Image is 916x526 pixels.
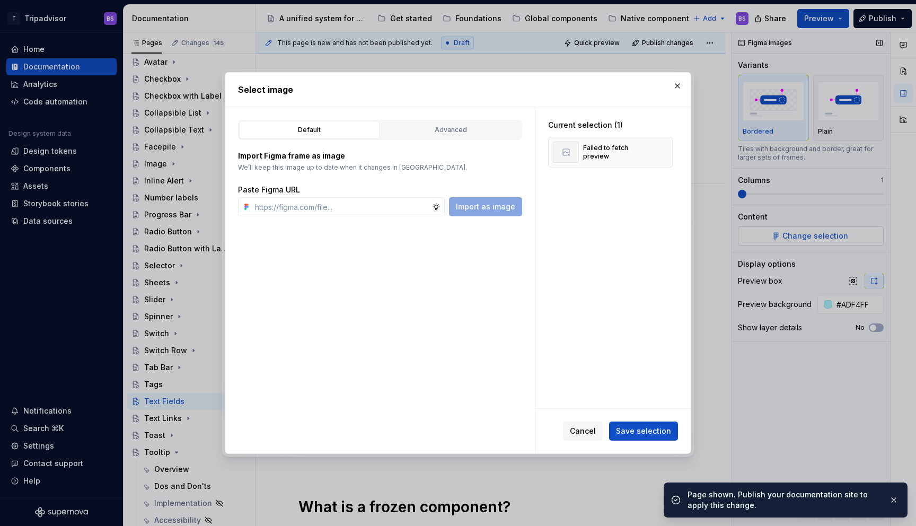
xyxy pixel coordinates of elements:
div: Current selection (1) [548,120,673,130]
div: Page shown. Publish your documentation site to apply this change. [688,489,880,511]
input: https://figma.com/file... [251,197,432,216]
p: Import Figma frame as image [238,151,522,161]
button: Save selection [609,422,678,441]
h2: Select image [238,83,678,96]
button: Cancel [563,422,603,441]
div: Advanced [384,125,517,135]
label: Paste Figma URL [238,185,300,195]
span: Cancel [570,426,596,436]
p: We’ll keep this image up to date when it changes in [GEOGRAPHIC_DATA]. [238,163,522,172]
span: Save selection [616,426,671,436]
div: Failed to fetch preview [583,144,649,161]
div: Default [243,125,376,135]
